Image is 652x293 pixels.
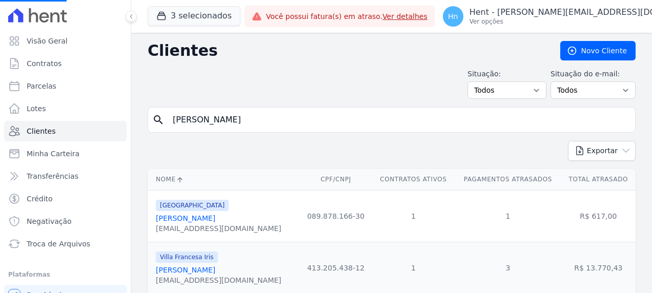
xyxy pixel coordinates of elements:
a: Crédito [4,189,127,209]
span: Minha Carteira [27,149,79,159]
span: Villa Francesa Iris [156,252,218,263]
label: Situação: [467,69,546,79]
span: Hn [448,13,458,20]
a: Minha Carteira [4,143,127,164]
span: Lotes [27,103,46,114]
td: R$ 617,00 [561,190,636,242]
div: Plataformas [8,268,123,281]
td: 1 [455,190,561,242]
span: Contratos [27,58,62,69]
div: [EMAIL_ADDRESS][DOMAIN_NAME] [156,275,281,285]
a: Negativação [4,211,127,232]
span: [GEOGRAPHIC_DATA] [156,200,229,211]
div: [EMAIL_ADDRESS][DOMAIN_NAME] [156,223,281,234]
a: Ver detalhes [382,12,427,20]
a: [PERSON_NAME] [156,214,215,222]
button: 3 selecionados [148,6,240,26]
span: Troca de Arquivos [27,239,90,249]
span: Crédito [27,194,53,204]
td: 089.878.166-30 [300,190,372,242]
th: Total Atrasado [561,169,636,190]
a: Novo Cliente [560,41,636,60]
a: Lotes [4,98,127,119]
span: Negativação [27,216,72,226]
i: search [152,114,165,126]
th: CPF/CNPJ [300,169,372,190]
a: Contratos [4,53,127,74]
a: Troca de Arquivos [4,234,127,254]
span: Você possui fatura(s) em atraso. [266,11,427,22]
th: Pagamentos Atrasados [455,169,561,190]
label: Situação do e-mail: [551,69,636,79]
span: Transferências [27,171,78,181]
td: 1 [372,190,455,242]
input: Buscar por nome, CPF ou e-mail [167,110,631,130]
a: Clientes [4,121,127,141]
span: Visão Geral [27,36,68,46]
span: Clientes [27,126,55,136]
button: Exportar [568,141,636,161]
span: Parcelas [27,81,56,91]
th: Contratos Ativos [372,169,455,190]
a: Parcelas [4,76,127,96]
a: [PERSON_NAME] [156,266,215,274]
th: Nome [148,169,300,190]
h2: Clientes [148,41,544,60]
a: Visão Geral [4,31,127,51]
a: Transferências [4,166,127,186]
